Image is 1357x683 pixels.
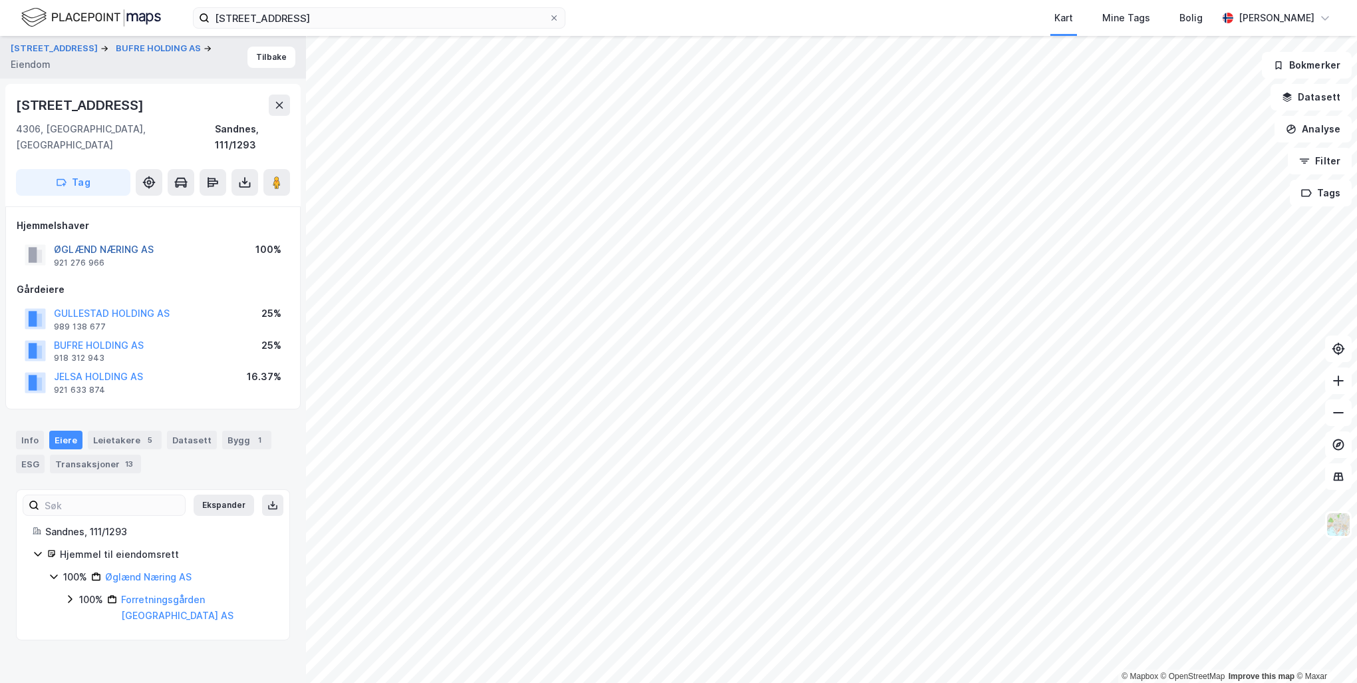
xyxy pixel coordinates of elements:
div: Transaksjoner [50,455,141,473]
button: BUFRE HOLDING AS [116,42,204,55]
div: 13 [122,457,136,471]
button: Bokmerker [1262,52,1352,79]
button: Ekspander [194,495,254,516]
div: 16.37% [247,369,281,385]
button: Analyse [1275,116,1352,142]
iframe: Chat Widget [1290,619,1357,683]
img: logo.f888ab2527a4732fd821a326f86c7f29.svg [21,6,161,29]
button: Tilbake [247,47,295,68]
img: Z [1326,512,1351,537]
div: Info [16,431,44,449]
button: Datasett [1271,84,1352,111]
div: 921 633 874 [54,385,105,395]
button: Tag [16,169,130,196]
div: 25% [261,306,281,322]
div: Kart [1054,10,1073,26]
div: Eiere [49,431,82,449]
a: Mapbox [1122,672,1158,681]
button: [STREET_ADDRESS] [11,42,100,55]
div: 100% [255,242,281,258]
input: Søk på adresse, matrikkel, gårdeiere, leietakere eller personer [210,8,549,28]
div: ESG [16,455,45,473]
div: Hjemmelshaver [17,218,289,234]
div: Bygg [222,431,271,449]
div: 5 [143,433,156,447]
a: Øglænd Næring AS [105,571,192,582]
div: Sandnes, 111/1293 [215,121,290,153]
div: [PERSON_NAME] [1239,10,1314,26]
div: 4306, [GEOGRAPHIC_DATA], [GEOGRAPHIC_DATA] [16,121,215,153]
button: Filter [1288,148,1352,174]
a: OpenStreetMap [1161,672,1225,681]
div: Mine Tags [1102,10,1150,26]
div: 1 [253,433,266,447]
div: Kontrollprogram for chat [1290,619,1357,683]
div: 918 312 943 [54,353,104,363]
div: Leietakere [88,431,162,449]
div: Sandnes, 111/1293 [45,524,273,540]
div: Gårdeiere [17,282,289,298]
div: 989 138 677 [54,322,106,332]
input: Søk [39,495,185,515]
div: 921 276 966 [54,258,104,268]
button: Tags [1290,180,1352,206]
a: Improve this map [1229,672,1294,681]
div: 100% [79,592,103,608]
div: 100% [63,569,87,585]
div: Bolig [1179,10,1203,26]
div: [STREET_ADDRESS] [16,95,146,116]
div: Hjemmel til eiendomsrett [60,547,273,563]
div: Eiendom [11,57,51,73]
a: Forretningsgården [GEOGRAPHIC_DATA] AS [121,594,233,621]
div: Datasett [167,431,217,449]
div: 25% [261,338,281,353]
